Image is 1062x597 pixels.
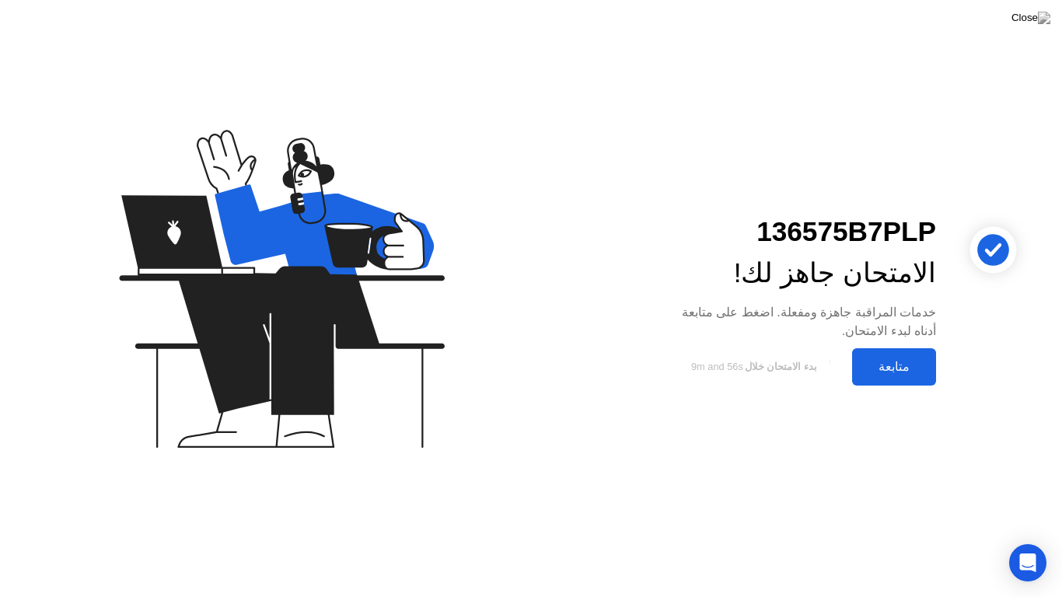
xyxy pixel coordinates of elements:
div: الامتحان جاهز لك! [662,253,936,294]
img: Close [1011,12,1050,24]
div: Open Intercom Messenger [1009,544,1046,581]
div: متابعة [857,359,931,374]
span: 9m and 56s [691,361,743,372]
button: بدء الامتحان خلال9m and 56s [662,352,844,382]
div: 136575B7PLP [662,211,936,253]
button: متابعة [852,348,936,386]
div: خدمات المراقبة جاهزة ومفعلة. اضغط على متابعة أدناه لبدء الامتحان. [662,303,936,340]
